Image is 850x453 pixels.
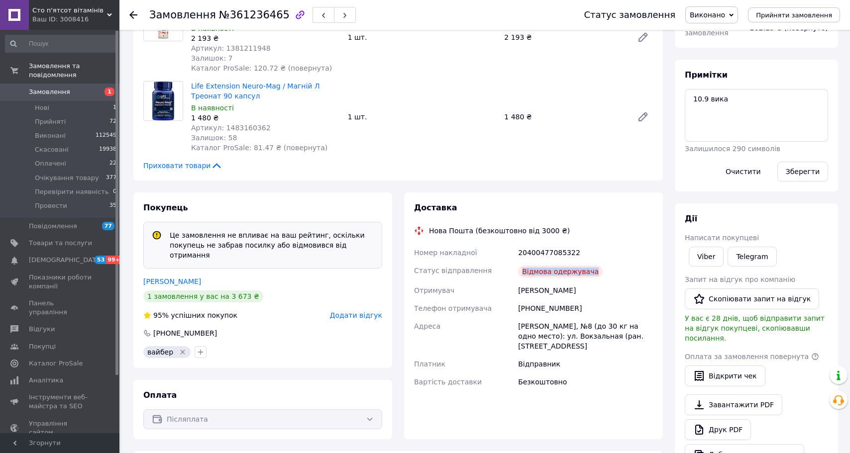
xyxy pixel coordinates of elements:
textarea: 10.9 вика [685,89,828,142]
span: Каталог ProSale [29,359,83,368]
span: Комісія за замовлення [685,19,729,37]
span: Cто п'ятсот вітамінів [32,6,107,15]
button: Очистити [717,162,769,181]
span: вайбер [147,348,173,356]
div: Статус замовлення [584,10,675,20]
span: В наявності [191,104,234,112]
span: Покупці [29,342,56,351]
div: [PERSON_NAME], №8 (до 30 кг на одно место): ул. Вокзальная (ран. [STREET_ADDRESS] [516,317,655,355]
span: Прийняті [35,117,66,126]
span: Статус відправлення [414,267,492,274]
span: Оплата за замовлення повернута [685,353,809,361]
button: Зберегти [777,162,828,181]
div: Це замовлення не впливає на ваш рейтинг, оскільки покупець не забрав посилку або відмовився від о... [166,230,378,260]
span: 112549 [96,131,116,140]
span: Виконано [690,11,725,19]
span: Перевірити наявність [35,187,109,196]
span: Інструменти веб-майстра та SEO [29,393,92,411]
span: Отримувач [414,286,454,294]
span: Очікування товару [35,174,99,182]
div: 1 шт. [344,30,501,44]
div: Нова Пошта (безкоштовно від 3000 ₴) [426,226,572,236]
span: Написати покупцеві [685,234,759,242]
a: Редагувати [633,27,653,47]
div: 1 замовлення у вас на 3 673 ₴ [143,290,263,302]
span: Прийняти замовлення [756,11,832,19]
a: Друк PDF [685,419,751,440]
span: В наявності [191,24,234,32]
span: [DEMOGRAPHIC_DATA] [29,256,103,265]
a: Viber [689,247,724,267]
span: Залишок: 7 [191,54,233,62]
a: Редагувати [633,107,653,127]
span: Оплачені [35,159,66,168]
span: 53 [95,256,106,264]
div: 2 193 ₴ [500,30,629,44]
span: 1 [105,88,114,96]
span: Нові [35,103,49,112]
span: Номер накладної [414,249,477,257]
span: Додати відгук [330,311,382,319]
span: Відгуки [29,325,55,334]
button: Відкрити чек [685,365,765,386]
span: Доставка [414,203,457,212]
span: Повідомлення [29,222,77,231]
span: Замовлення та повідомлення [29,62,119,80]
span: Запит на відгук про компанію [685,275,795,283]
span: У вас є 28 днів, щоб відправити запит на відгук покупцеві, скопіювавши посилання. [685,314,825,342]
button: Скопіювати запит на відгук [685,288,819,309]
span: Показники роботи компанії [29,273,92,291]
span: 35 [109,201,116,210]
div: Ваш ID: 3008416 [32,15,119,24]
span: Управління сайтом [29,419,92,437]
div: 1 480 ₴ [500,110,629,124]
div: 2 193 ₴ [191,33,340,43]
span: Виконані [35,131,66,140]
span: 377 [106,174,116,182]
span: Примітки [685,70,728,80]
span: Приховати товари [143,161,222,171]
span: 77 [102,222,114,230]
span: Покупець [143,203,188,212]
span: Залишок: 58 [191,134,237,142]
span: 1 [113,103,116,112]
div: 1 шт. [344,110,501,124]
a: Telegram [728,247,776,267]
span: Замовлення [149,9,216,21]
div: Відмова одержувача [518,266,603,277]
div: Безкоштовно [516,373,655,391]
span: Оплата [143,390,177,400]
span: 72 [109,117,116,126]
span: Артикул: 1381211948 [191,44,271,52]
span: Каталог ProSale: 81.47 ₴ (повернута) [191,144,327,152]
svg: Видалити мітку [179,348,187,356]
span: 202.19 ₴ (повернуто) [750,24,828,32]
span: Товари та послуги [29,239,92,248]
span: Адреса [414,322,440,330]
span: Скасовані [35,145,69,154]
span: Провести [35,201,67,210]
span: Телефон отримувача [414,304,492,312]
div: Відправник [516,355,655,373]
span: Вартість доставки [414,378,482,386]
span: Дії [685,214,697,223]
span: 19938 [99,145,116,154]
div: 20400477085322 [516,244,655,262]
img: Life Extension Neuro-Mag / Магній Л Треонат 90 капсул [152,82,174,120]
span: Каталог ProSale: 120.72 ₴ (повернута) [191,64,332,72]
div: [PHONE_NUMBER] [152,328,218,338]
div: [PERSON_NAME] [516,281,655,299]
div: успішних покупок [143,310,237,320]
span: 95% [153,311,169,319]
span: 0 [113,187,116,196]
a: Life Extension Neuro-Mag / Магній Л Треонат 90 капсул [191,82,319,100]
div: [PHONE_NUMBER] [516,299,655,317]
a: Завантажити PDF [685,394,782,415]
div: 1 480 ₴ [191,113,340,123]
a: [PERSON_NAME] [143,277,201,285]
span: 99+ [106,256,122,264]
span: Залишилося 290 символів [685,145,780,153]
button: Прийняти замовлення [748,7,840,22]
span: Замовлення [29,88,70,96]
span: Артикул: 1483160362 [191,124,271,132]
